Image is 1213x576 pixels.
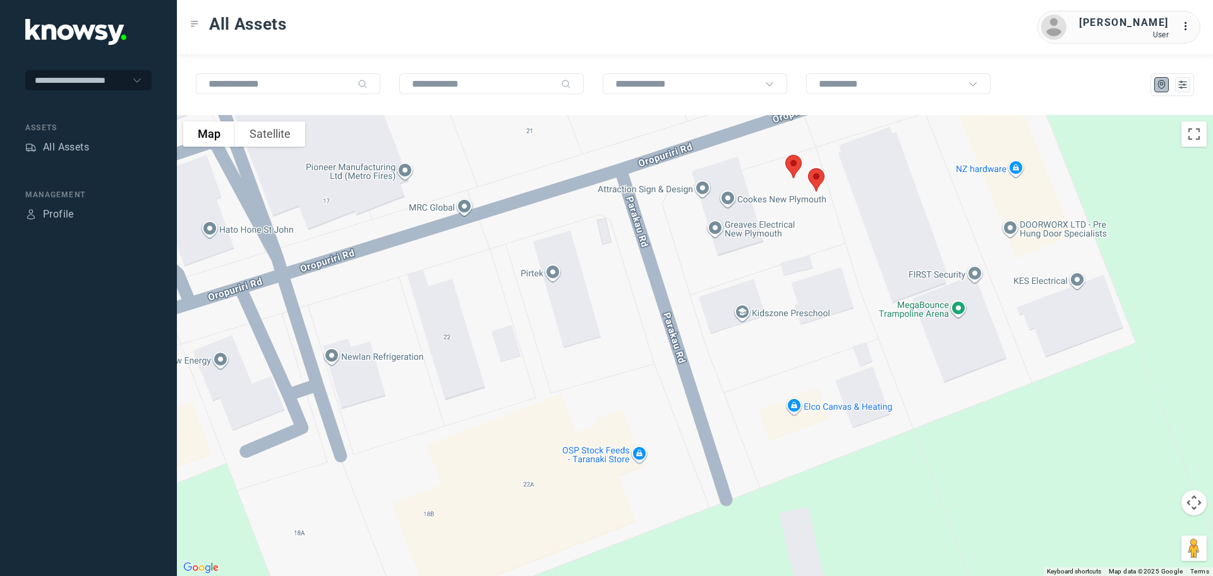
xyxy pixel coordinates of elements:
button: Show street map [183,121,235,147]
div: Search [358,79,368,89]
button: Toggle fullscreen view [1181,121,1207,147]
img: avatar.png [1041,15,1066,40]
div: List [1177,79,1188,90]
div: User [1079,30,1169,39]
span: All Assets [209,13,287,35]
button: Keyboard shortcuts [1047,567,1101,576]
tspan: ... [1182,21,1195,31]
div: Assets [25,122,152,133]
div: Toggle Menu [190,20,199,28]
div: [PERSON_NAME] [1079,15,1169,30]
button: Show satellite imagery [235,121,305,147]
div: Management [25,189,152,200]
button: Drag Pegman onto the map to open Street View [1181,536,1207,561]
a: Open this area in Google Maps (opens a new window) [180,560,222,576]
a: Terms (opens in new tab) [1190,568,1209,575]
div: : [1181,19,1197,34]
button: Map camera controls [1181,490,1207,515]
img: Application Logo [25,19,126,45]
div: All Assets [43,140,89,155]
div: Search [561,79,571,89]
div: : [1181,19,1197,36]
div: Assets [25,142,37,153]
div: Profile [25,209,37,220]
span: Map data ©2025 Google [1109,568,1183,575]
div: Map [1156,79,1168,90]
a: AssetsAll Assets [25,140,89,155]
img: Google [180,560,222,576]
a: ProfileProfile [25,207,74,222]
div: Profile [43,207,74,222]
